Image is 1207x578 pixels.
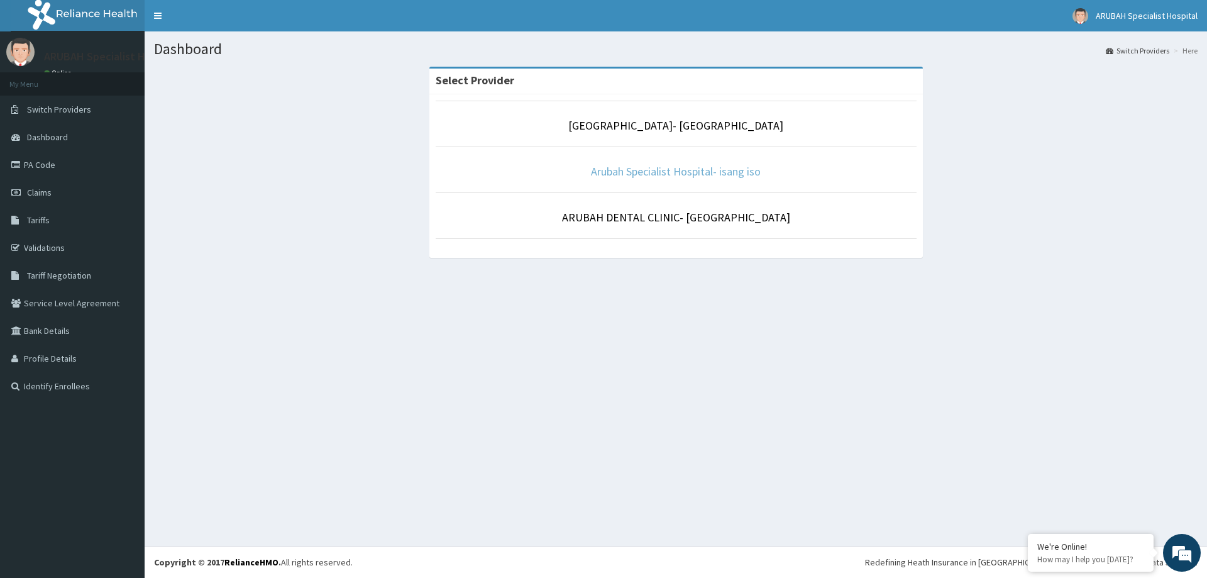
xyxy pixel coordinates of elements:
a: RelianceHMO [224,557,278,568]
a: Online [44,69,74,77]
img: User Image [1072,8,1088,24]
p: ARUBAH Specialist Hospital [44,51,179,62]
li: Here [1171,45,1198,56]
img: User Image [6,38,35,66]
p: How may I help you today? [1037,554,1144,565]
span: Switch Providers [27,104,91,115]
span: Tariff Negotiation [27,270,91,281]
strong: Select Provider [436,73,514,87]
footer: All rights reserved. [145,546,1207,578]
span: Tariffs [27,214,50,226]
a: [GEOGRAPHIC_DATA]- [GEOGRAPHIC_DATA] [568,118,783,133]
h1: Dashboard [154,41,1198,57]
span: ARUBAH Specialist Hospital [1096,10,1198,21]
a: Arubah Specialist Hospital- isang iso [591,164,761,179]
span: Claims [27,187,52,198]
div: We're Online! [1037,541,1144,552]
div: Redefining Heath Insurance in [GEOGRAPHIC_DATA] using Telemedicine and Data Science! [865,556,1198,569]
a: ARUBAH DENTAL CLINIC- [GEOGRAPHIC_DATA] [562,210,790,225]
a: Switch Providers [1106,45,1169,56]
span: Dashboard [27,131,68,143]
strong: Copyright © 2017 . [154,557,281,568]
